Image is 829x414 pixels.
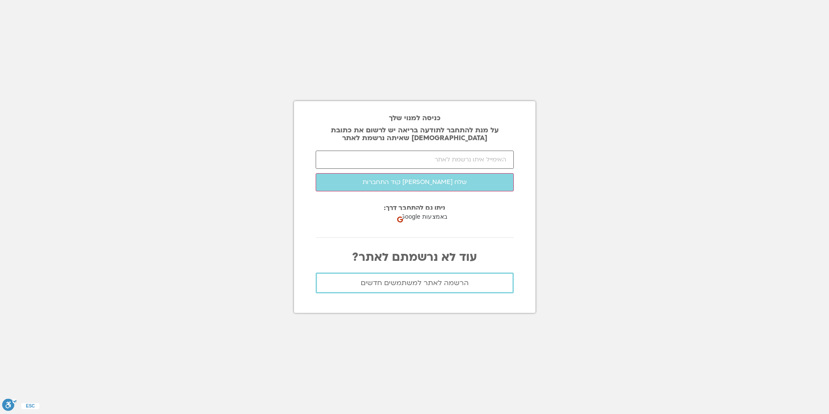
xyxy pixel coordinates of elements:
[395,208,482,225] div: כניסה באמצעות Google
[316,251,514,264] p: עוד לא נרשמתם לאתר?
[316,114,514,122] h2: כניסה למנוי שלך
[316,273,514,293] a: הרשמה לאתר למשתמשים חדשים
[316,126,514,142] p: על מנת להתחבר לתודעה בריאה יש לרשום את כתובת [DEMOGRAPHIC_DATA] שאיתה נרשמת לאתר
[316,151,514,169] input: האימייל איתו נרשמת לאתר
[400,212,465,221] span: כניסה באמצעות Google
[361,279,469,287] span: הרשמה לאתר למשתמשים חדשים
[316,173,514,191] button: שלח [PERSON_NAME] קוד התחברות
